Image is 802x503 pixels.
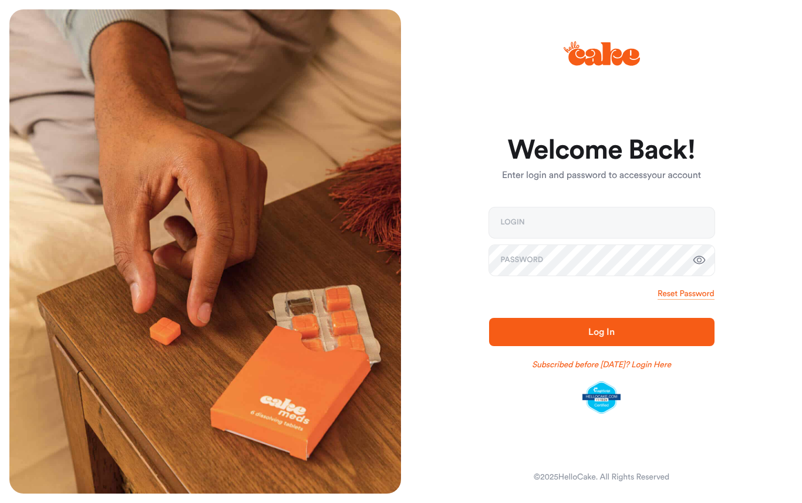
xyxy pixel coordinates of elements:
[489,169,715,183] p: Enter login and password to access your account
[534,471,669,483] div: © 2025 HelloCake. All Rights Reserved
[588,327,614,337] span: Log In
[658,288,714,300] a: Reset Password
[582,381,621,414] img: legit-script-certified.png
[532,359,671,371] a: Subscribed before [DATE]? Login Here
[489,318,715,346] button: Log In
[489,136,715,165] h1: Welcome Back!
